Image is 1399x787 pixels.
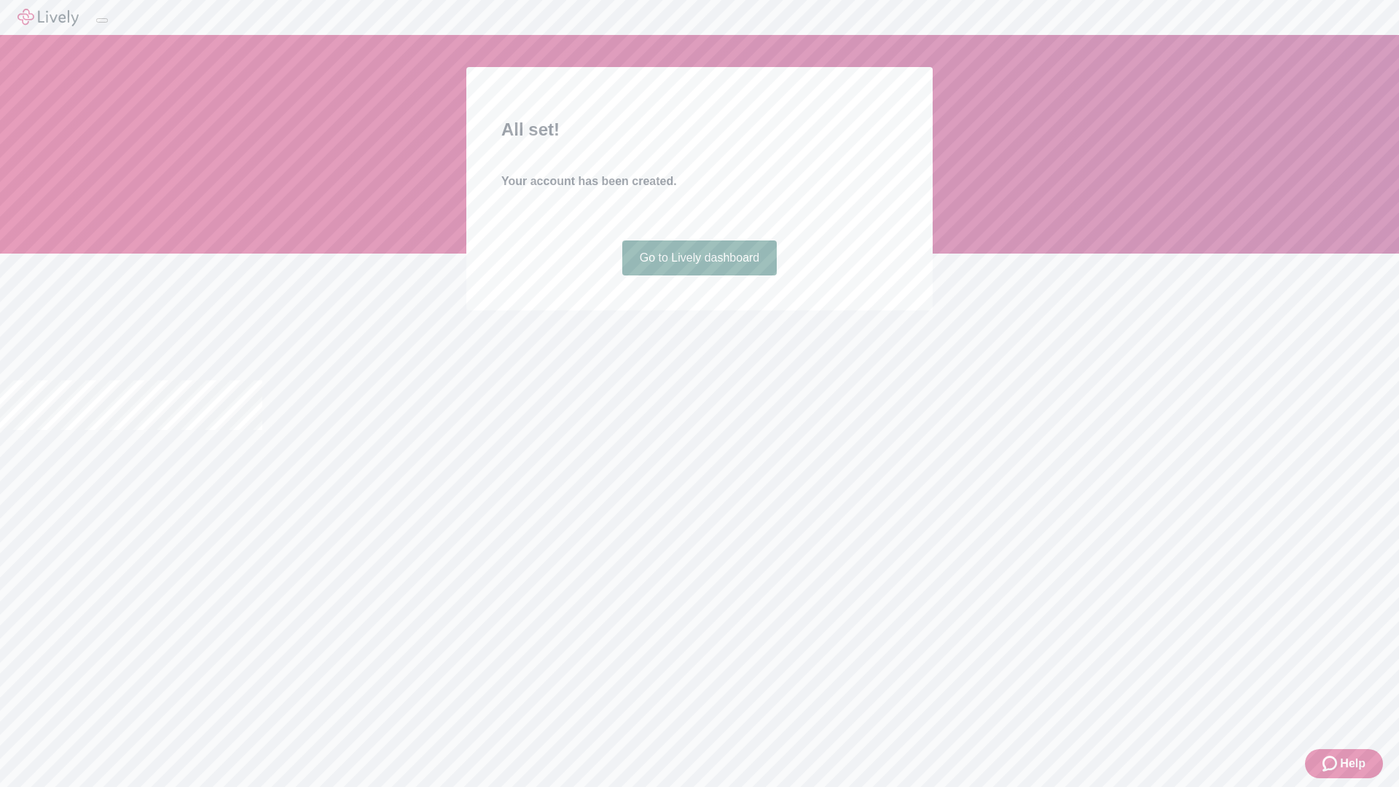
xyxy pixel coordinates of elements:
[501,117,898,143] h2: All set!
[1322,755,1340,772] svg: Zendesk support icon
[622,240,777,275] a: Go to Lively dashboard
[96,18,108,23] button: Log out
[1305,749,1383,778] button: Zendesk support iconHelp
[17,9,79,26] img: Lively
[501,173,898,190] h4: Your account has been created.
[1340,755,1365,772] span: Help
